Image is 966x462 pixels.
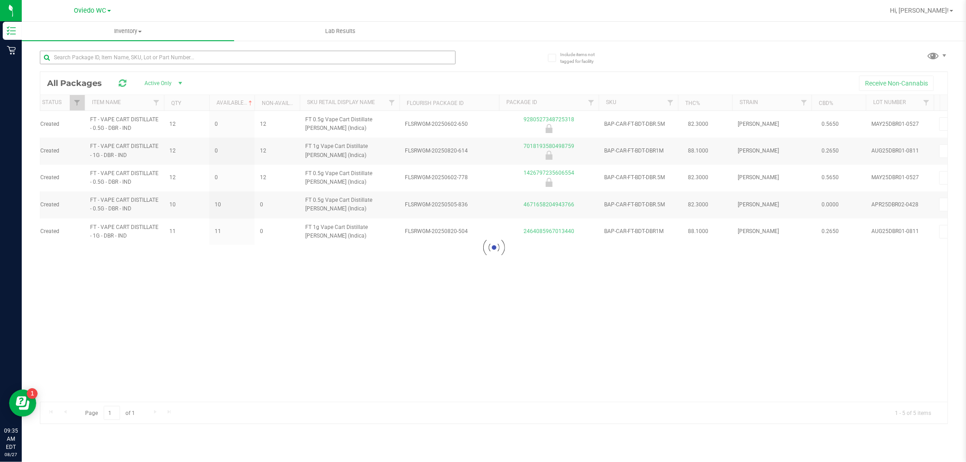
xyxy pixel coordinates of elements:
[22,22,234,41] a: Inventory
[40,51,456,64] input: Search Package ID, Item Name, SKU, Lot or Part Number...
[560,51,606,65] span: Include items not tagged for facility
[9,390,36,417] iframe: Resource center
[22,27,234,35] span: Inventory
[313,27,368,35] span: Lab Results
[7,26,16,35] inline-svg: Inventory
[74,7,106,14] span: Oviedo WC
[234,22,447,41] a: Lab Results
[4,451,18,458] p: 08/27
[27,388,38,399] iframe: Resource center unread badge
[7,46,16,55] inline-svg: Retail
[4,427,18,451] p: 09:35 AM EDT
[890,7,949,14] span: Hi, [PERSON_NAME]!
